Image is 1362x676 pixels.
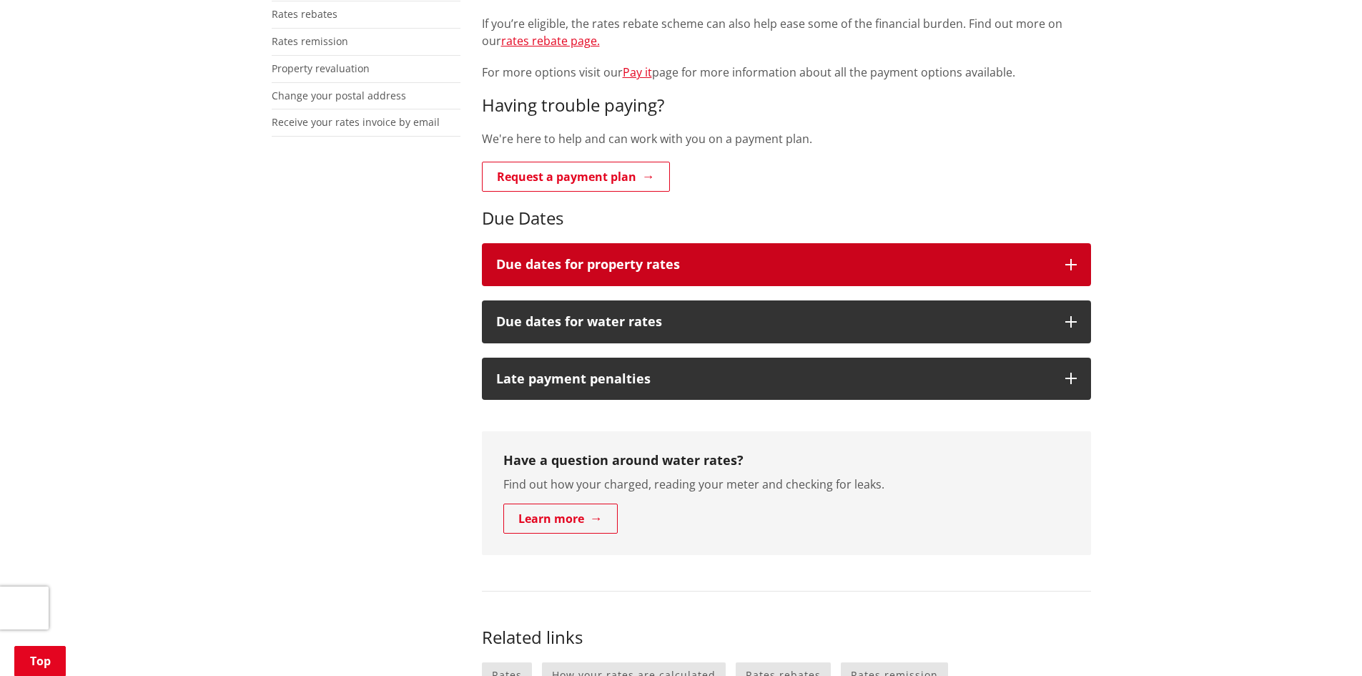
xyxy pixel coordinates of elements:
a: Request a payment plan [482,162,670,192]
h3: Due dates for water rates [496,315,1051,329]
a: Property revaluation [272,62,370,75]
a: Learn more [503,504,618,534]
a: Pay it [623,64,652,80]
button: Late payment penalties [482,358,1091,401]
p: If you’re eligible, the rates rebate scheme can also help ease some of the financial burden. Find... [482,15,1091,49]
a: Receive your rates invoice by email [272,115,440,129]
h3: Have a question around water rates? [503,453,1070,469]
h3: Having trouble paying? [482,95,1091,116]
a: Top [14,646,66,676]
iframe: Messenger Launcher [1296,616,1348,667]
h3: Due dates for property rates [496,258,1051,272]
p: For more options visit our page for more information about all the payment options available. [482,64,1091,81]
p: Find out how your charged, reading your meter and checking for leaks. [503,476,1070,493]
a: rates rebate page. [501,33,600,49]
a: Rates rebates [272,7,337,21]
button: Due dates for water rates [482,300,1091,343]
h3: Due Dates [482,208,1091,229]
button: Due dates for property rates [482,243,1091,286]
h3: Late payment penalties [496,372,1051,386]
h3: Related links [482,627,1091,648]
iframe: Messenger [1043,136,1348,609]
p: We're here to help and can work with you on a payment plan. [482,130,1091,147]
a: Change your postal address [272,89,406,102]
a: Rates remission [272,34,348,48]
